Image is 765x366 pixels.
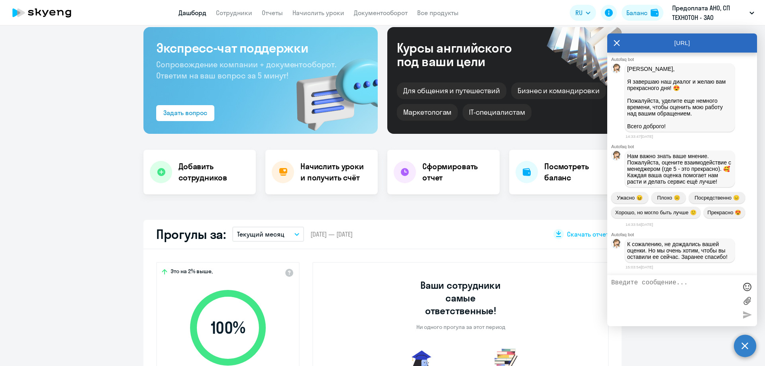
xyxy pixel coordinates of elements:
[617,195,642,201] span: Ужасно 😖
[611,144,757,149] div: Autofaq bot
[651,9,659,17] img: balance
[285,44,378,134] img: bg-img
[156,40,365,56] h3: Экспресс-чат поддержки
[627,241,728,260] span: К сожалению, не дождались вашей оценки. Но мы очень хотим, чтобы вы оставили ее сейчас. Заранее с...
[156,105,214,121] button: Задать вопрос
[397,41,533,68] div: Курсы английского под ваши цели
[237,229,284,239] p: Текущий месяц
[156,59,336,80] span: Сопровождение компании + документооборот. Ответим на ваш вопрос за 5 минут!
[704,207,745,218] button: Прекрасно 😍
[567,230,609,239] span: Скачать отчет
[622,5,663,21] button: Балансbalance
[668,3,758,22] button: Предоплата АНО, СП ТЕХНОТОН - ЗАО
[626,222,653,227] time: 14:33:54[DATE]
[611,192,648,204] button: Ужасно 😖
[397,82,506,99] div: Для общения и путешествий
[397,104,458,121] div: Маркетологам
[354,9,408,17] a: Документооборот
[626,265,653,269] time: 15:03:54[DATE]
[627,153,733,185] span: Нам важно знать ваше мнение. Пожалуйста, оцените взаимодействие с менеджером (где 5 - это прекрас...
[178,161,249,183] h4: Добавить сотрудников
[416,323,505,331] p: Ни одного прогула за этот период
[612,151,622,162] img: bot avatar
[310,230,353,239] span: [DATE] — [DATE]
[232,227,304,242] button: Текущий месяц
[611,232,757,237] div: Autofaq bot
[627,66,732,129] p: [PERSON_NAME], Я завершаю наш диалог и желаю вам прекрасного дня! 😍 Пожалуйста, уделите еще немно...
[410,279,512,317] h3: Ваши сотрудники самые ответственные!
[626,8,647,18] div: Баланс
[611,57,757,62] div: Autofaq bot
[163,108,207,117] div: Задать вопрос
[511,82,606,99] div: Бизнес и командировки
[178,9,206,17] a: Дашборд
[615,209,696,215] span: Хорошо, но могло быть лучше 🙂
[741,295,753,307] label: Лимит 10 файлов
[216,9,252,17] a: Сотрудники
[708,209,741,215] span: Прекрасно 😍
[463,104,531,121] div: IT-специалистам
[626,134,653,139] time: 14:33:47[DATE]
[300,161,370,183] h4: Начислить уроки и получить счёт
[182,318,274,337] span: 100 %
[570,5,596,21] button: RU
[171,268,213,277] span: Это на 2% выше,
[417,9,459,17] a: Все продукты
[689,192,745,204] button: Посредственно 😑
[544,161,615,183] h4: Посмотреть баланс
[422,161,493,183] h4: Сформировать отчет
[612,64,622,75] img: bot avatar
[657,195,680,201] span: Плохо ☹️
[694,195,739,201] span: Посредственно 😑
[156,226,226,242] h2: Прогулы за:
[262,9,283,17] a: Отчеты
[651,192,686,204] button: Плохо ☹️
[292,9,344,17] a: Начислить уроки
[672,3,746,22] p: Предоплата АНО, СП ТЕХНОТОН - ЗАО
[611,207,700,218] button: Хорошо, но могло быть лучше 🙂
[575,8,583,18] span: RU
[612,239,622,251] img: bot avatar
